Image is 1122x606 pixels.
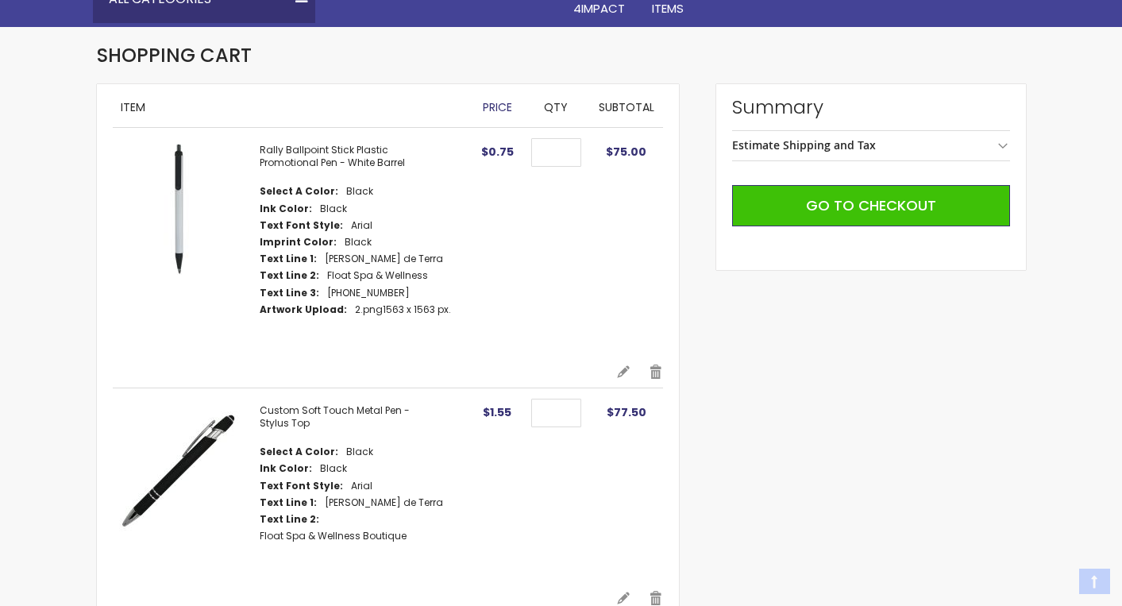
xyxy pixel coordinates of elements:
dd: Arial [351,219,372,232]
dt: Ink Color [260,203,312,215]
span: Item [121,99,145,115]
dd: Float Spa & Wellness Boutique [260,530,407,542]
a: Rally Ballpoint Stick Plastic Promotional Pen - White Barrel [260,143,405,169]
a: Custom Soft Touch Stylus Pen-Black [113,404,260,575]
dd: Float Spa & Wellness [327,269,428,282]
dd: Black [346,185,373,198]
dd: [PHONE_NUMBER] [327,287,410,299]
dt: Select A Color [260,446,338,458]
span: Go to Checkout [806,195,936,215]
span: $1.55 [483,404,511,420]
dt: Imprint Color [260,236,337,249]
img: Custom Soft Touch Stylus Pen-Black [113,404,244,535]
a: 2.png [355,303,383,316]
dd: Black [346,446,373,458]
span: Shopping Cart [97,42,252,68]
dt: Select A Color [260,185,338,198]
dd: Black [345,236,372,249]
dd: Black [320,203,347,215]
dt: Text Line 2 [260,513,319,526]
span: Subtotal [599,99,654,115]
dt: Text Font Style [260,480,343,492]
dt: Ink Color [260,462,312,475]
img: Rally Ballpoint Stick Plastic Promotional Pen - White Barrel-Black [113,144,244,275]
dd: Arial [351,480,372,492]
dd: [PERSON_NAME] de Terra [325,253,443,265]
dt: Text Line 1 [260,496,317,509]
button: Go to Checkout [732,185,1010,226]
dd: 1563 x 1563 px. [355,303,451,316]
strong: Summary [732,95,1010,120]
dt: Text Line 1 [260,253,317,265]
a: Top [1079,569,1110,594]
a: Rally Ballpoint Stick Plastic Promotional Pen - White Barrel-Black [113,144,260,348]
dt: Text Line 2 [260,269,319,282]
dd: Black [320,462,347,475]
a: Custom Soft Touch Metal Pen - Stylus Top [260,403,410,430]
span: $0.75 [481,144,514,160]
span: $77.50 [607,404,646,420]
dt: Artwork Upload [260,303,347,316]
span: Price [483,99,512,115]
dt: Text Font Style [260,219,343,232]
dd: [PERSON_NAME] de Terra [325,496,443,509]
span: Qty [544,99,568,115]
span: $75.00 [606,144,646,160]
strong: Estimate Shipping and Tax [732,137,876,152]
dt: Text Line 3 [260,287,319,299]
